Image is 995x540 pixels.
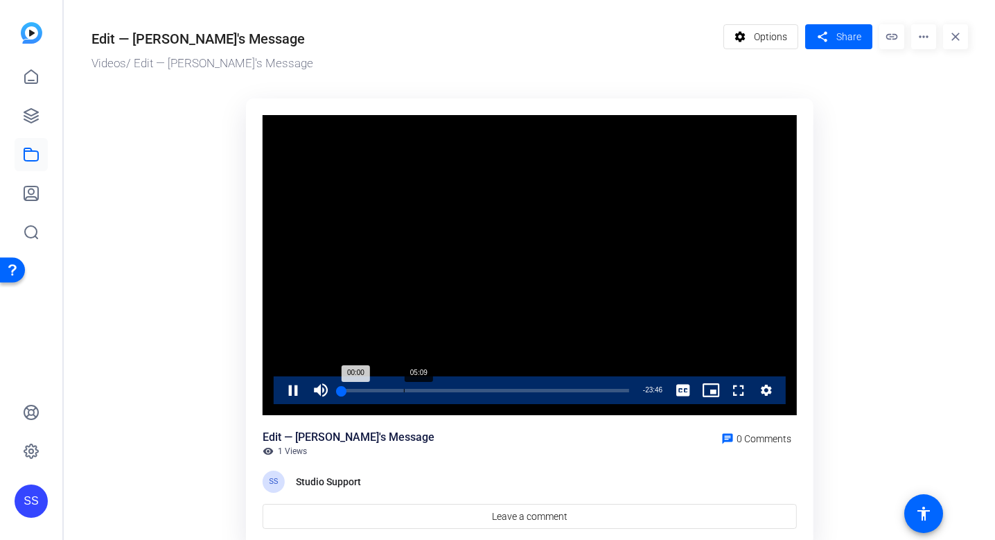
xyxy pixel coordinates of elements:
div: / Edit — [PERSON_NAME]'s Message [91,55,716,73]
div: Edit — [PERSON_NAME]'s Message [263,429,434,446]
span: 1 Views [278,446,307,457]
mat-icon: more_horiz [911,24,936,49]
button: Pause [279,376,307,404]
button: Mute [307,376,335,404]
a: 0 Comments [716,429,797,446]
a: Videos [91,56,126,70]
mat-icon: settings [732,24,749,50]
mat-icon: visibility [263,446,274,457]
span: - [643,386,645,394]
div: SS [15,485,48,518]
mat-icon: chat [721,433,734,445]
div: Video Player [263,115,797,416]
div: Studio Support [296,473,365,490]
button: Share [805,24,872,49]
mat-icon: link [879,24,904,49]
button: Fullscreen [725,376,752,404]
a: Leave a comment [263,504,797,529]
div: Edit — [PERSON_NAME]'s Message [91,28,305,49]
div: SS [263,471,285,493]
span: Options [754,24,787,50]
span: 0 Comments [737,433,791,444]
span: Leave a comment [492,509,567,524]
button: Options [723,24,799,49]
span: Share [836,30,861,44]
img: blue-gradient.svg [21,22,42,44]
button: Picture-in-Picture [697,376,725,404]
mat-icon: accessibility [915,505,932,522]
mat-icon: close [943,24,968,49]
span: 23:46 [645,386,662,394]
div: Progress Bar [342,389,629,392]
button: Captions [669,376,697,404]
mat-icon: share [813,28,831,46]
